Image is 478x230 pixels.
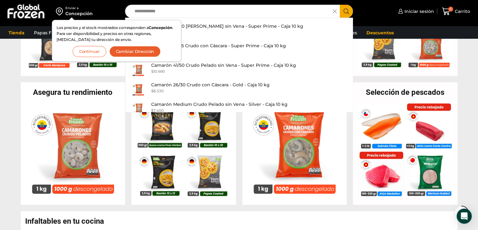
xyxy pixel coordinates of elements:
a: 0 Carrito [440,4,472,19]
a: Camarón 26/30 Crudo con Cáscara - Gold - Caja 10 kg $8.530 [125,80,353,99]
a: Descuentos [363,27,397,39]
a: Camarón 21/25 Crudo con Cáscara - Super Prime - Caja 10 kg $10.900 [125,41,353,60]
a: Papas Fritas [31,27,64,39]
span: $ [151,89,153,93]
button: Cambiar Dirección [109,46,161,57]
bdi: 10.690 [151,69,165,74]
h2: Infaltables en tu cocina [25,217,458,225]
div: Concepción [65,10,93,17]
span: Iniciar sesión [403,8,434,14]
a: Tienda [5,27,28,39]
a: Iniciar sesión [397,5,434,18]
a: Camarón 41/50 Crudo Pelado sin Vena - Super Prime - Caja 10 kg $10.690 [125,60,353,80]
button: Search button [340,5,353,18]
h2: Asegura tu rendimiento [21,89,125,96]
p: Camarón 26/30 Crudo con Cáscara - Gold - Caja 10 kg [151,81,270,88]
p: Los precios y el stock mostrados corresponden a . Para ver disponibilidad y precios en otras regi... [57,25,177,43]
bdi: 7.400 [151,108,164,113]
p: Camarón 71/90 [PERSON_NAME] sin Vena - Super Prime - Caja 10 kg [151,23,303,30]
span: 0 [448,7,453,12]
p: Camarón 21/25 Crudo con Cáscara - Super Prime - Caja 10 kg [151,42,286,49]
p: Camarón 41/50 Crudo Pelado sin Vena - Super Prime - Caja 10 kg [151,62,296,69]
span: $ [151,108,153,113]
h2: Selección de pescados [353,89,458,96]
a: Camarón 71/90 [PERSON_NAME] sin Vena - Super Prime - Caja 10 kg $9.970 [125,21,353,41]
span: $ [151,69,153,74]
span: Carrito [453,8,470,14]
strong: Concepción [149,25,172,30]
img: address-field-icon.svg [56,6,65,17]
div: Enviar a [65,6,93,10]
a: Camarón Medium Crudo Pelado sin Vena - Silver - Caja 10 kg $7.400 [125,99,353,119]
button: Continuar [73,46,106,57]
div: Open Intercom Messenger [457,209,472,224]
p: Camarón Medium Crudo Pelado sin Vena - Silver - Caja 10 kg [151,101,288,108]
bdi: 8.530 [151,89,164,93]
